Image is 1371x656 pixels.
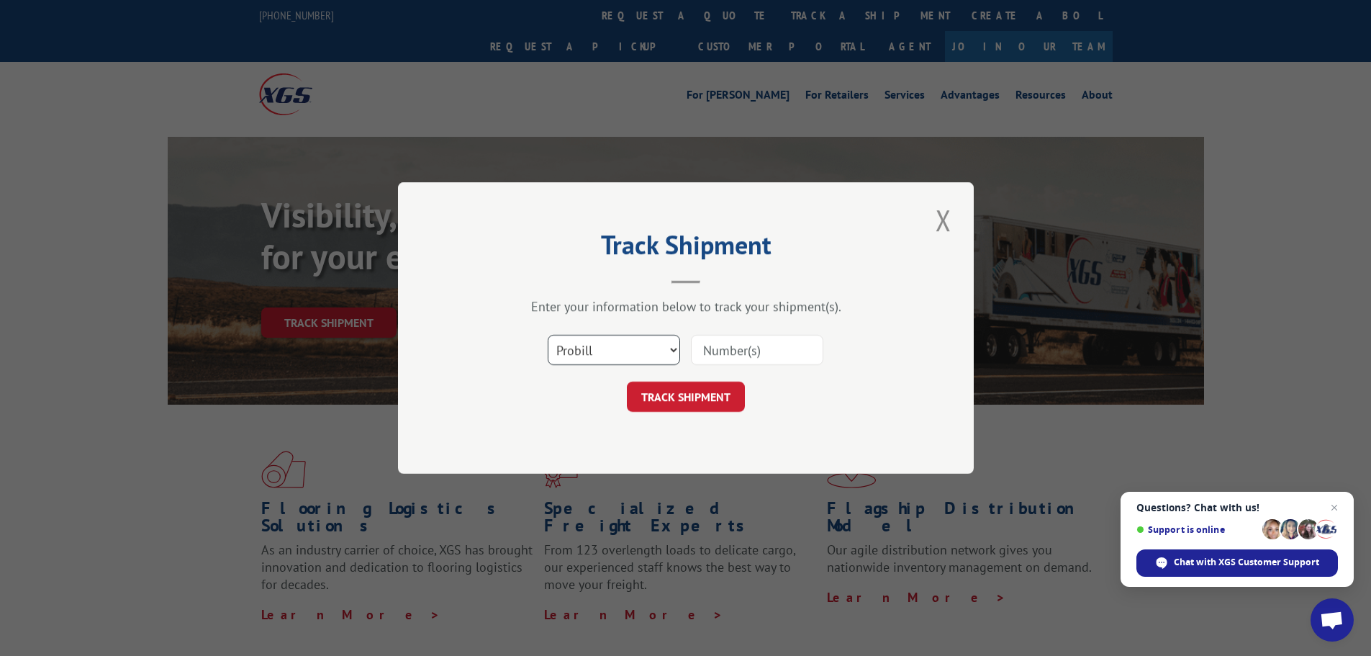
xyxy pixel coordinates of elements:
[931,200,956,240] button: Close modal
[1174,556,1319,569] span: Chat with XGS Customer Support
[1136,549,1338,577] span: Chat with XGS Customer Support
[470,235,902,262] h2: Track Shipment
[1136,524,1257,535] span: Support is online
[470,298,902,315] div: Enter your information below to track your shipment(s).
[1311,598,1354,642] a: Open chat
[1136,502,1338,513] span: Questions? Chat with us!
[627,382,745,412] button: TRACK SHIPMENT
[691,335,823,365] input: Number(s)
